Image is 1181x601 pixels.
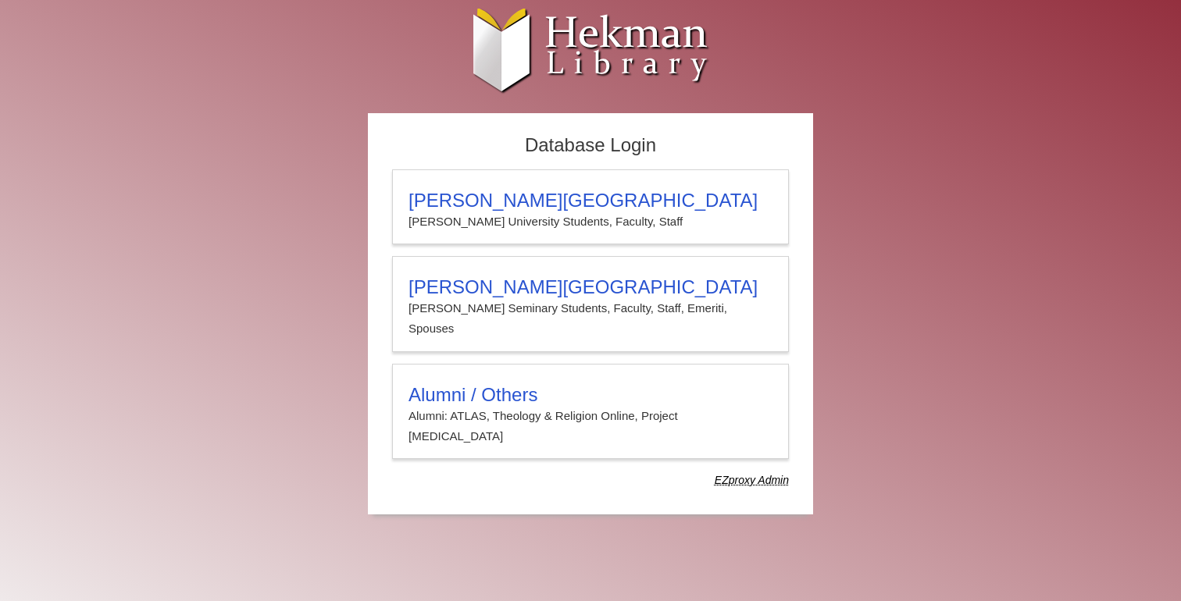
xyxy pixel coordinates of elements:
[409,384,772,406] h3: Alumni / Others
[392,169,789,244] a: [PERSON_NAME][GEOGRAPHIC_DATA][PERSON_NAME] University Students, Faculty, Staff
[409,276,772,298] h3: [PERSON_NAME][GEOGRAPHIC_DATA]
[409,190,772,212] h3: [PERSON_NAME][GEOGRAPHIC_DATA]
[409,298,772,340] p: [PERSON_NAME] Seminary Students, Faculty, Staff, Emeriti, Spouses
[409,384,772,447] summary: Alumni / OthersAlumni: ATLAS, Theology & Religion Online, Project [MEDICAL_DATA]
[392,256,789,352] a: [PERSON_NAME][GEOGRAPHIC_DATA][PERSON_NAME] Seminary Students, Faculty, Staff, Emeriti, Spouses
[409,212,772,232] p: [PERSON_NAME] University Students, Faculty, Staff
[409,406,772,447] p: Alumni: ATLAS, Theology & Religion Online, Project [MEDICAL_DATA]
[715,474,789,486] dfn: Use Alumni login
[384,130,797,162] h2: Database Login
